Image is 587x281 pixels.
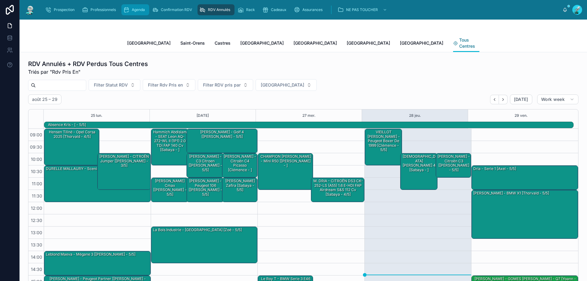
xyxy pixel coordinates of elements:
span: 10:00 [29,157,44,162]
div: [PERSON_NAME] - peugeot 106 [[PERSON_NAME] - 5/5] [187,178,223,202]
span: 13:30 [29,242,44,247]
button: 28 jeu. [409,109,421,122]
span: 11:00 [30,181,44,186]
span: [DATE] [514,97,528,102]
span: Work week [541,97,565,102]
span: Cadeaux [271,7,286,12]
span: [GEOGRAPHIC_DATA] [400,40,443,46]
span: [GEOGRAPHIC_DATA] [293,40,337,46]
span: Castres [215,40,231,46]
div: [PERSON_NAME] - golf 4 [[PERSON_NAME] - 5/5] [188,129,257,139]
a: [GEOGRAPHIC_DATA] [293,38,337,50]
span: NE PAS TOUCHER [346,7,378,12]
span: 11:30 [30,193,44,198]
button: Select Button [198,79,253,91]
div: [PERSON_NAME] cmax [[PERSON_NAME] - 5/5] [151,178,188,202]
div: [PERSON_NAME] - CITROËN Jumper [[PERSON_NAME] - 3/5] [98,154,150,168]
a: Saint-Orens [180,38,205,50]
span: [GEOGRAPHIC_DATA] [240,40,284,46]
button: [DATE] [510,94,532,104]
span: [GEOGRAPHIC_DATA] [261,82,304,88]
a: [GEOGRAPHIC_DATA] [400,38,443,50]
div: [DEMOGRAPHIC_DATA] [PERSON_NAME] 4 [Sabaya - ] [401,154,437,173]
span: [GEOGRAPHIC_DATA] [127,40,171,46]
span: Rack [246,7,255,12]
div: [PERSON_NAME] - C3 citroen [[PERSON_NAME] - 5/5] [187,153,223,177]
div: Hensen Tiliné - Opel corsa 2025 [Thorvald - 4/5] [44,129,99,165]
span: 13:00 [29,230,44,235]
button: Select Button [256,79,317,91]
div: [PERSON_NAME] - Citroën C4 Picasso [Clémence - ] [222,153,257,177]
button: 27 mer. [302,109,316,122]
span: Saint-Orens [180,40,205,46]
button: 29 ven. [515,109,528,122]
div: [PERSON_NAME] - CITROËN Jumper [[PERSON_NAME] - 3/5] [98,153,150,190]
div: La bois industrie - [GEOGRAPHIC_DATA] [Zoé - 5/5] [152,227,242,233]
span: 12:30 [29,218,44,223]
span: [GEOGRAPHIC_DATA] [347,40,390,46]
span: Filter Rdv Pris en [148,82,183,88]
div: VIEILLOT [PERSON_NAME] - Peugeot boxer de 1999 [Clémence - 5/5] [365,129,402,165]
span: Tous Centres [459,37,479,49]
span: Filter Statut RDV [94,82,128,88]
a: NE PAS TOUCHER [336,4,390,15]
a: Professionnels [80,4,120,15]
button: Select Button [143,79,195,91]
div: La bois industrie - [GEOGRAPHIC_DATA] [Zoé - 5/5] [151,227,257,263]
a: [GEOGRAPHIC_DATA] [240,38,284,50]
img: App logo [24,5,35,15]
div: M. DRIA - CITROËN DS3 CK-252-LS (A55) 1.6 e-HDI FAP Airdream S&S 112 cv [Sabaya - 4/5] [311,178,364,202]
div: Hammich abdislam - SEAT Leon AQ-272-WL II (1P1) 2.0 TDi FAP 140 cv [Sabaya - ] [151,129,188,165]
a: Castres [215,38,231,50]
div: [PERSON_NAME] - golf 4 [[PERSON_NAME] - 5/5] [187,129,257,153]
a: Cadeaux [260,4,291,15]
button: Select Button [89,79,140,91]
span: Filter RDV pris par [203,82,241,88]
a: Tous Centres [453,35,479,52]
div: dria - serie 1 [Axel - 5/5] [473,166,517,172]
h1: RDV Annulés + RDV Perdus Tous Centres [28,60,148,68]
div: dria - serie 1 [Axel - 5/5] [472,166,578,190]
div: Hensen Tiliné - Opel corsa 2025 [Thorvald - 4/5] [45,129,99,139]
div: Absence Kris - [ - 5/5] [47,122,87,128]
span: 10:30 [29,169,44,174]
div: [PERSON_NAME] - Citroën C4 Picasso [Clémence - ] [223,154,257,173]
a: [GEOGRAPHIC_DATA] [127,38,171,50]
span: 14:30 [29,267,44,272]
a: [GEOGRAPHIC_DATA] [347,38,390,50]
a: Rack [236,4,259,15]
div: [PERSON_NAME] cmax [[PERSON_NAME] - 5/5] [152,178,188,197]
span: 09:30 [28,144,44,150]
div: [PERSON_NAME] - Citroën c3 [[PERSON_NAME] - 5/5] [436,153,471,177]
button: [DATE] [197,109,209,122]
div: Leblond Maeva - Mégane 3 [[PERSON_NAME] - 5/5] [45,252,136,257]
div: Absence Kris - [ - 5/5] [47,122,87,128]
span: Professionnels [90,7,116,12]
div: [PERSON_NAME] - C3 citroen [[PERSON_NAME] - 5/5] [188,154,223,173]
a: Agenda [121,4,149,15]
span: Prospection [54,7,75,12]
span: Agenda [132,7,145,12]
h2: août 25 – 29 [32,96,57,102]
div: CHAMPION [PERSON_NAME] - Mini r50 [[PERSON_NAME] - ] [259,154,312,168]
div: [PERSON_NAME] Zafira [Sabaya - 5/5] [223,178,257,193]
div: M. DRIA - CITROËN DS3 CK-252-LS (A55) 1.6 e-HDI FAP Airdream S&S 112 cv [Sabaya - 4/5] [312,178,364,197]
div: VIEILLOT [PERSON_NAME] - Peugeot boxer de 1999 [Clémence - 5/5] [366,129,401,153]
div: scrollable content [40,3,563,17]
div: [PERSON_NAME] - BMW x1 [Thorvald - 5/5] [473,190,550,196]
div: [PERSON_NAME] Zafira [Sabaya - 5/5] [222,178,257,202]
button: 25 lun. [91,109,102,122]
div: [PERSON_NAME] - peugeot 106 [[PERSON_NAME] - 5/5] [188,178,223,197]
button: Work week [537,94,578,104]
span: 12:00 [29,205,44,211]
span: 09:00 [28,132,44,137]
div: DURELLE MALLAURY - scenic 2 [Thorvald - 4/5] [45,166,131,172]
a: Prospection [43,4,79,15]
a: Confirmation RDV [150,4,196,15]
div: CHAMPION [PERSON_NAME] - Mini r50 [[PERSON_NAME] - ] [258,153,313,190]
